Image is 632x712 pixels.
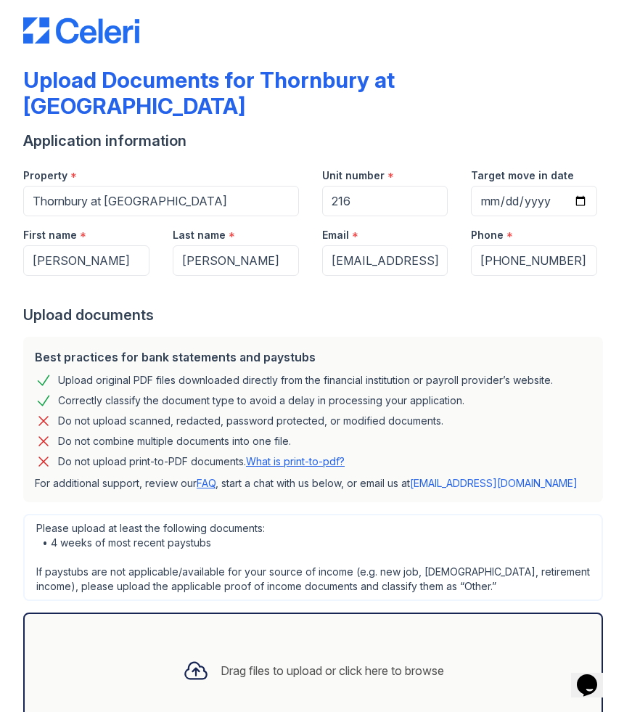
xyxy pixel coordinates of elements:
[322,228,349,242] label: Email
[197,477,216,489] a: FAQ
[58,372,553,389] div: Upload original PDF files downloaded directly from the financial institution or payroll provider’...
[23,228,77,242] label: First name
[23,131,609,151] div: Application information
[571,654,617,697] iframe: chat widget
[410,477,578,489] a: [EMAIL_ADDRESS][DOMAIN_NAME]
[23,305,609,325] div: Upload documents
[23,168,67,183] label: Property
[58,392,464,409] div: Correctly classify the document type to avoid a delay in processing your application.
[23,67,609,119] div: Upload Documents for Thornbury at [GEOGRAPHIC_DATA]
[23,514,603,601] div: Please upload at least the following documents: • 4 weeks of most recent paystubs If paystubs are...
[322,168,385,183] label: Unit number
[221,662,444,679] div: Drag files to upload or click here to browse
[58,433,291,450] div: Do not combine multiple documents into one file.
[471,168,574,183] label: Target move in date
[23,17,139,44] img: CE_Logo_Blue-a8612792a0a2168367f1c8372b55b34899dd931a85d93a1a3d3e32e68fde9ad4.png
[58,454,345,469] p: Do not upload print-to-PDF documents.
[35,476,591,491] p: For additional support, review our , start a chat with us below, or email us at
[35,348,591,366] div: Best practices for bank statements and paystubs
[173,228,226,242] label: Last name
[471,228,504,242] label: Phone
[58,412,443,430] div: Do not upload scanned, redacted, password protected, or modified documents.
[246,455,345,467] a: What is print-to-pdf?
